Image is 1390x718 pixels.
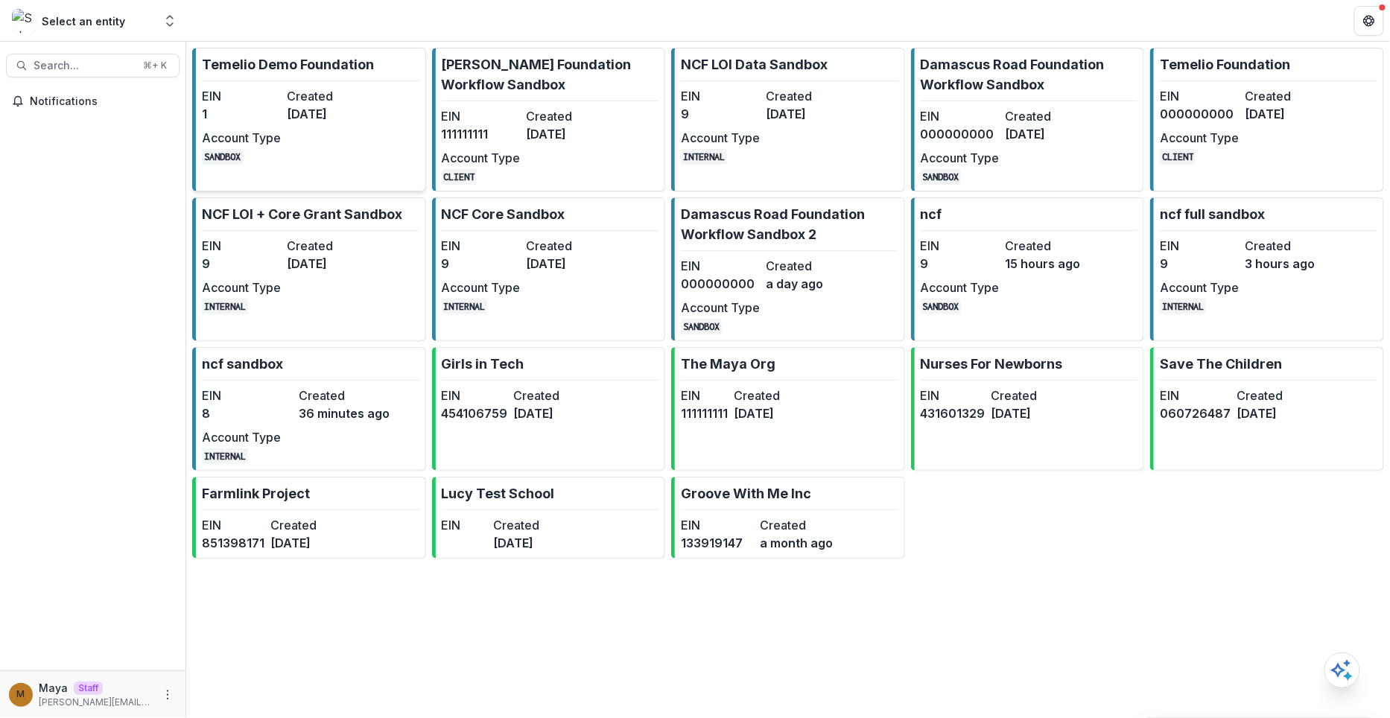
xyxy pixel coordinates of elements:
[1150,197,1384,341] a: ncf full sandboxEIN9Created3 hours agoAccount TypeINTERNAL
[270,516,333,534] dt: Created
[159,686,177,704] button: More
[921,299,962,314] code: SANDBOX
[270,534,333,552] dd: [DATE]
[192,48,426,191] a: Temelio Demo FoundationEIN1Created[DATE]Account TypeSANDBOX
[1160,54,1290,74] p: Temelio Foundation
[432,477,666,559] a: Lucy Test SchoolEINCreated[DATE]
[527,125,606,143] dd: [DATE]
[287,255,366,273] dd: [DATE]
[766,105,845,123] dd: [DATE]
[921,204,942,224] p: ncf
[1245,237,1324,255] dt: Created
[34,60,134,72] span: Search...
[527,107,606,125] dt: Created
[202,149,243,165] code: SANDBOX
[202,255,281,273] dd: 9
[1150,347,1384,471] a: Save The ChildrenEIN060726487Created[DATE]
[1160,204,1265,224] p: ncf full sandbox
[202,87,281,105] dt: EIN
[911,48,1145,191] a: Damascus Road Foundation Workflow SandboxEIN000000000Created[DATE]Account TypeSANDBOX
[442,404,508,422] dd: 454106759
[1006,237,1085,255] dt: Created
[287,237,366,255] dt: Created
[202,483,310,503] p: Farmlink Project
[442,125,521,143] dd: 111111111
[432,347,666,471] a: Girls in TechEIN454106759Created[DATE]
[921,237,1000,255] dt: EIN
[734,404,781,422] dd: [DATE]
[17,690,25,699] div: Maya
[681,149,727,165] code: INTERNAL
[442,387,508,404] dt: EIN
[202,129,281,147] dt: Account Type
[911,347,1145,471] a: Nurses For NewbornsEIN431601329Created[DATE]
[299,387,390,404] dt: Created
[6,54,180,77] button: Search...
[442,483,555,503] p: Lucy Test School
[442,255,521,273] dd: 9
[681,87,760,105] dt: EIN
[442,279,521,296] dt: Account Type
[681,204,898,244] p: Damascus Road Foundation Workflow Sandbox 2
[760,534,833,552] dd: a month ago
[681,404,728,422] dd: 111111111
[1160,404,1231,422] dd: 060726487
[766,275,845,293] dd: a day ago
[1237,404,1307,422] dd: [DATE]
[527,255,606,273] dd: [DATE]
[202,299,248,314] code: INTERNAL
[1245,255,1324,273] dd: 3 hours ago
[921,404,986,422] dd: 431601329
[202,279,281,296] dt: Account Type
[1354,6,1384,36] button: Get Help
[12,9,36,33] img: Select an entity
[1160,149,1196,165] code: CLIENT
[202,354,283,374] p: ncf sandbox
[202,534,264,552] dd: 851398171
[1245,87,1324,105] dt: Created
[921,125,1000,143] dd: 000000000
[1006,125,1085,143] dd: [DATE]
[991,404,1056,422] dd: [DATE]
[442,204,565,224] p: NCF Core Sandbox
[39,696,153,709] p: [PERSON_NAME][EMAIL_ADDRESS][DOMAIN_NAME]
[39,680,68,696] p: Maya
[202,387,293,404] dt: EIN
[671,477,905,559] a: Groove With Me IncEIN133919147Createda month ago
[202,448,248,464] code: INTERNAL
[921,354,1063,374] p: Nurses For Newborns
[442,107,521,125] dt: EIN
[681,354,775,374] p: The Maya Org
[514,387,580,404] dt: Created
[30,95,174,108] span: Notifications
[1160,279,1239,296] dt: Account Type
[921,107,1000,125] dt: EIN
[671,347,905,471] a: The Maya OrgEIN111111111Created[DATE]
[671,197,905,341] a: Damascus Road Foundation Workflow Sandbox 2EIN000000000Createda day agoAccount TypeSANDBOX
[202,428,293,446] dt: Account Type
[442,354,524,374] p: Girls in Tech
[1324,652,1360,688] button: Open AI Assistant
[681,129,760,147] dt: Account Type
[514,404,580,422] dd: [DATE]
[202,516,264,534] dt: EIN
[442,54,659,95] p: [PERSON_NAME] Foundation Workflow Sandbox
[1160,354,1282,374] p: Save The Children
[192,347,426,471] a: ncf sandboxEIN8Created36 minutes agoAccount TypeINTERNAL
[192,197,426,341] a: NCF LOI + Core Grant SandboxEIN9Created[DATE]Account TypeINTERNAL
[681,54,828,74] p: NCF LOI Data Sandbox
[192,477,426,559] a: Farmlink ProjectEIN851398171Created[DATE]
[287,105,366,123] dd: [DATE]
[442,299,488,314] code: INTERNAL
[159,6,180,36] button: Open entity switcher
[1237,387,1307,404] dt: Created
[766,87,845,105] dt: Created
[991,387,1056,404] dt: Created
[432,48,666,191] a: [PERSON_NAME] Foundation Workflow SandboxEIN111111111Created[DATE]Account TypeCLIENT
[442,237,521,255] dt: EIN
[681,534,754,552] dd: 133919147
[681,275,760,293] dd: 000000000
[766,257,845,275] dt: Created
[921,149,1000,167] dt: Account Type
[202,204,402,224] p: NCF LOI + Core Grant Sandbox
